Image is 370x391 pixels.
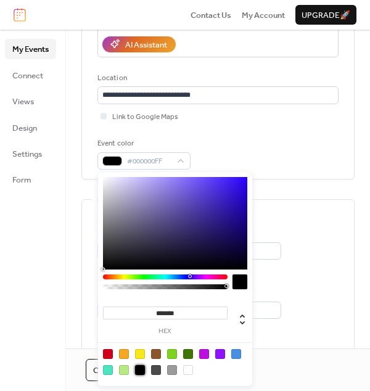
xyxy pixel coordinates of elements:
[5,91,56,111] a: Views
[167,349,177,359] div: #7ED321
[12,96,34,108] span: Views
[5,118,56,138] a: Design
[183,365,193,375] div: #FFFFFF
[191,9,231,21] a: Contact Us
[5,170,56,189] a: Form
[119,365,129,375] div: #B8E986
[12,43,49,56] span: My Events
[5,39,56,59] a: My Events
[167,365,177,375] div: #9B9B9B
[93,364,125,377] span: Cancel
[151,365,161,375] div: #4A4A4A
[151,349,161,359] div: #8B572A
[5,144,56,163] a: Settings
[102,36,176,52] button: AI Assistant
[302,9,350,22] span: Upgrade 🚀
[183,349,193,359] div: #417505
[135,349,145,359] div: #F8E71C
[103,349,113,359] div: #D0021B
[231,349,241,359] div: #4A90E2
[215,349,225,359] div: #9013FE
[199,349,209,359] div: #BD10E0
[191,9,231,22] span: Contact Us
[135,365,145,375] div: #000000
[97,138,188,150] div: Event color
[5,65,56,85] a: Connect
[242,9,285,22] span: My Account
[12,70,43,82] span: Connect
[112,111,178,123] span: Link to Google Maps
[12,122,37,134] span: Design
[97,72,336,84] div: Location
[119,349,129,359] div: #F5A623
[12,174,31,186] span: Form
[14,8,26,22] img: logo
[125,39,167,51] div: AI Assistant
[103,328,228,335] label: hex
[103,365,113,375] div: #50E3C2
[127,155,171,168] span: #000000FF
[295,5,356,25] button: Upgrade🚀
[12,148,42,160] span: Settings
[86,359,133,381] button: Cancel
[242,9,285,21] a: My Account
